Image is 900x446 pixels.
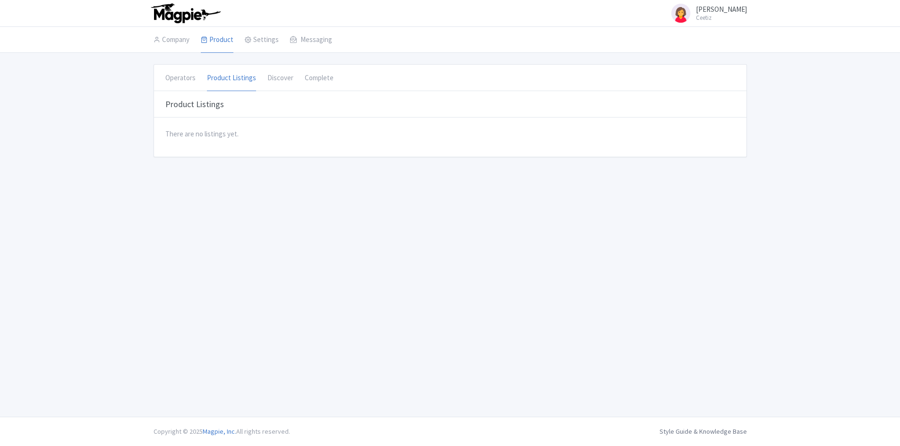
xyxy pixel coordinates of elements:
[201,27,233,53] a: Product
[149,3,222,24] img: logo-ab69f6fb50320c5b225c76a69d11143b.png
[165,65,196,92] a: Operators
[267,65,293,92] a: Discover
[207,65,256,92] a: Product Listings
[165,99,224,109] h3: Product Listings
[660,427,747,436] a: Style Guide & Knowledge Base
[696,5,747,14] span: [PERSON_NAME]
[148,427,296,437] div: Copyright © 2025 All rights reserved.
[305,65,334,92] a: Complete
[664,2,747,25] a: [PERSON_NAME] Ceetiz
[245,27,279,53] a: Settings
[203,427,236,436] span: Magpie, Inc.
[290,27,332,53] a: Messaging
[669,2,692,25] img: avatar_key_member-9c1dde93af8b07d7383eb8b5fb890c87.png
[154,118,746,151] div: There are no listings yet.
[696,15,747,21] small: Ceetiz
[154,27,189,53] a: Company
